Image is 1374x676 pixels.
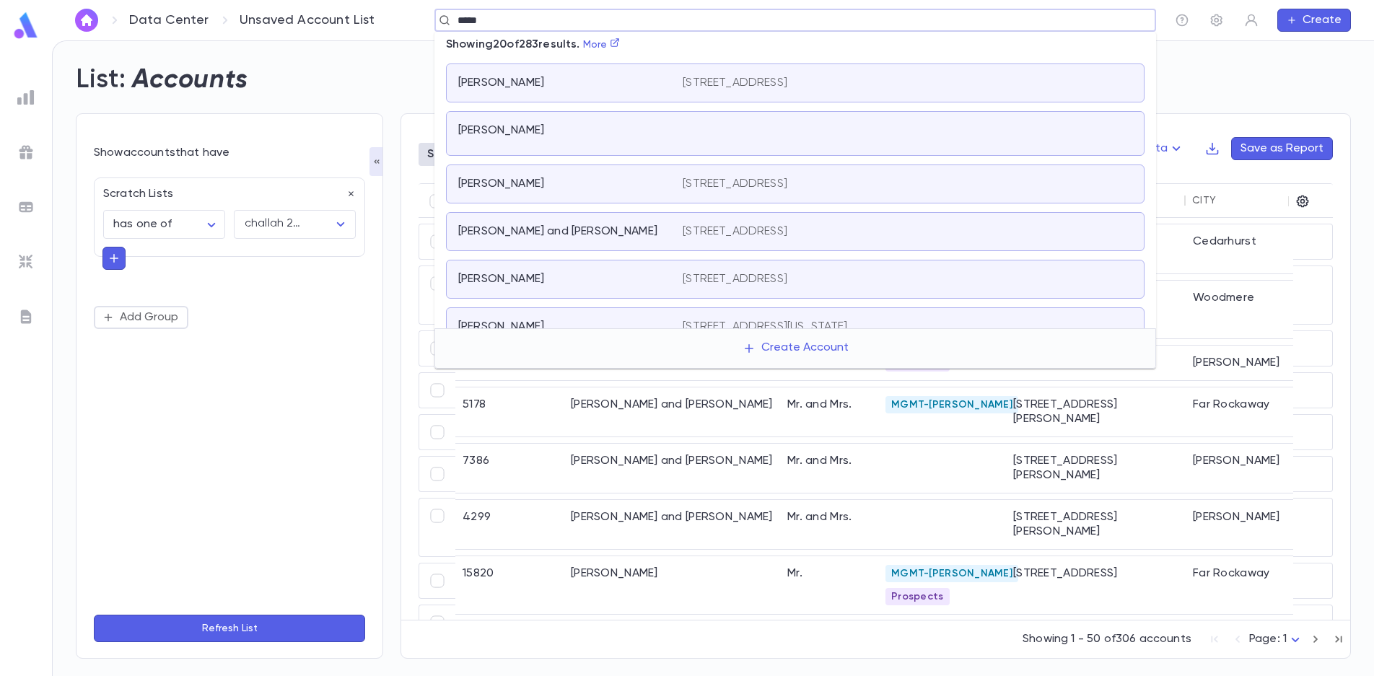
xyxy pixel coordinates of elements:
[1249,633,1287,645] span: Page: 1
[245,216,306,232] div: challah 2025
[17,198,35,216] img: batches_grey.339ca447c9d9533ef1741baa751efc33.svg
[455,387,564,436] div: 5178
[76,64,126,96] h2: List:
[458,76,544,90] p: [PERSON_NAME]
[78,14,95,26] img: home_white.a664292cf8c1dea59945f0da9f25487c.svg
[331,214,351,234] button: Open
[885,399,1018,411] span: MGMT-[PERSON_NAME]
[94,306,188,329] button: Add Group
[95,178,356,201] div: Scratch Lists
[683,320,847,334] p: [STREET_ADDRESS][US_STATE]
[683,224,787,239] p: [STREET_ADDRESS]
[1006,387,1186,436] div: [STREET_ADDRESS][PERSON_NAME]
[564,387,780,436] div: [PERSON_NAME] and [PERSON_NAME]
[780,556,878,614] div: Mr.
[1277,9,1351,32] button: Create
[683,177,787,191] p: [STREET_ADDRESS]
[1186,500,1342,549] div: [PERSON_NAME]
[455,500,564,549] div: 4299
[683,272,787,286] p: [STREET_ADDRESS]
[1006,444,1186,493] div: [STREET_ADDRESS][PERSON_NAME]
[1231,137,1333,160] button: Save as Report
[564,444,780,493] div: [PERSON_NAME] and [PERSON_NAME]
[1186,346,1342,380] div: [PERSON_NAME]
[731,335,860,362] button: Create Account
[1186,556,1342,614] div: Far Rockaway
[434,32,631,58] p: Showing 20 of 283 results.
[1186,444,1342,493] div: [PERSON_NAME]
[458,320,544,334] p: [PERSON_NAME]
[240,12,375,28] p: Unsaved Account List
[885,568,1018,579] span: MGMT-[PERSON_NAME]
[113,219,172,230] span: has one of
[885,591,950,602] span: Prospects
[564,500,780,549] div: [PERSON_NAME] and [PERSON_NAME]
[455,444,564,493] div: 7386
[780,387,878,436] div: Mr. and Mrs.
[583,40,621,50] a: More
[427,147,512,162] p: SCRATCH LISTS
[564,556,780,614] div: [PERSON_NAME]
[458,272,544,286] p: [PERSON_NAME]
[12,12,40,40] img: logo
[17,144,35,161] img: campaigns_grey.99e729a5f7ee94e3726e6486bddda8f1.svg
[1006,500,1186,549] div: [STREET_ADDRESS][PERSON_NAME]
[1216,189,1239,212] button: Sort
[1186,224,1342,273] div: Cedarhurst
[780,500,878,549] div: Mr. and Mrs.
[458,224,657,239] p: [PERSON_NAME] and [PERSON_NAME]
[455,556,564,614] div: 15820
[17,89,35,106] img: reports_grey.c525e4749d1bce6a11f5fe2a8de1b229.svg
[1186,281,1342,338] div: Woodmere
[1186,387,1342,436] div: Far Rockaway
[780,444,878,493] div: Mr. and Mrs.
[458,177,544,191] p: [PERSON_NAME]
[129,12,209,28] a: Data Center
[132,64,248,96] h2: Accounts
[1249,628,1304,651] div: Page: 1
[1023,632,1191,646] p: Showing 1 - 50 of 306 accounts
[1006,556,1186,614] div: [STREET_ADDRESS]
[17,308,35,325] img: letters_grey.7941b92b52307dd3b8a917253454ce1c.svg
[17,253,35,271] img: imports_grey.530a8a0e642e233f2baf0ef88e8c9fcb.svg
[419,143,673,166] div: SCRATCH LISTShas one of challah 2025
[1192,195,1216,206] div: City
[94,615,365,642] button: Refresh List
[103,211,225,239] div: has one of
[458,123,544,138] p: [PERSON_NAME]
[94,146,365,160] p: Show accounts that have
[683,76,787,90] p: [STREET_ADDRESS]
